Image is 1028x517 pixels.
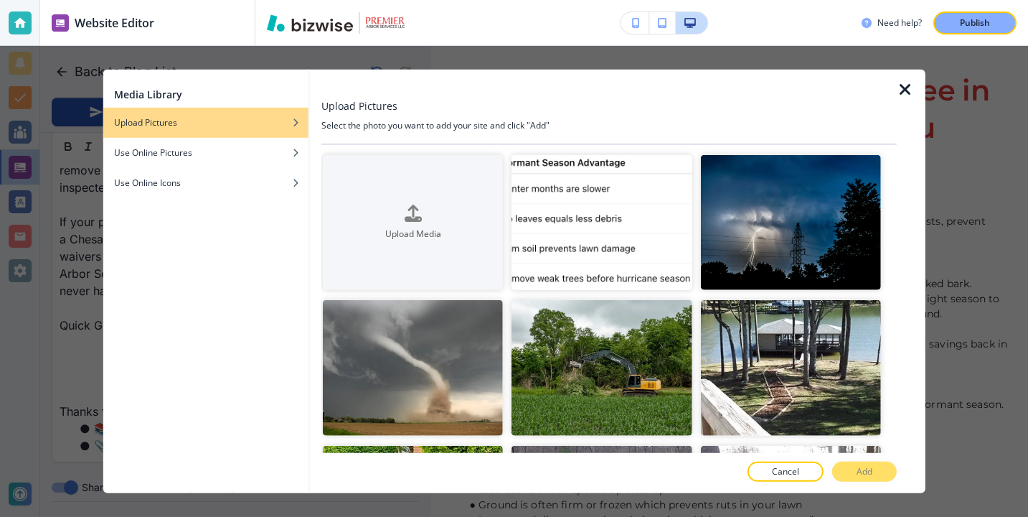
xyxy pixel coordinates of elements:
h2: Website Editor [75,14,154,32]
button: Use Online Pictures [103,138,308,168]
h3: Need help? [877,17,922,29]
h4: Upload Pictures [114,116,177,129]
img: Your Logo [366,17,405,29]
button: Cancel [748,462,824,482]
h4: Select the photo you want to add your site and click "Add" [321,119,897,132]
button: Upload Pictures [103,108,308,138]
p: Cancel [772,465,799,478]
img: Bizwise Logo [267,14,353,32]
button: Upload Media [323,155,503,290]
h4: Use Online Pictures [114,146,192,159]
h2: Media Library [114,87,182,102]
h4: Upload Media [323,228,503,241]
button: Publish [933,11,1017,34]
img: editor icon [52,14,69,32]
p: Publish [960,17,990,29]
h3: Upload Pictures [321,98,397,113]
h4: Use Online Icons [114,177,181,190]
button: Use Online Icons [103,168,308,198]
